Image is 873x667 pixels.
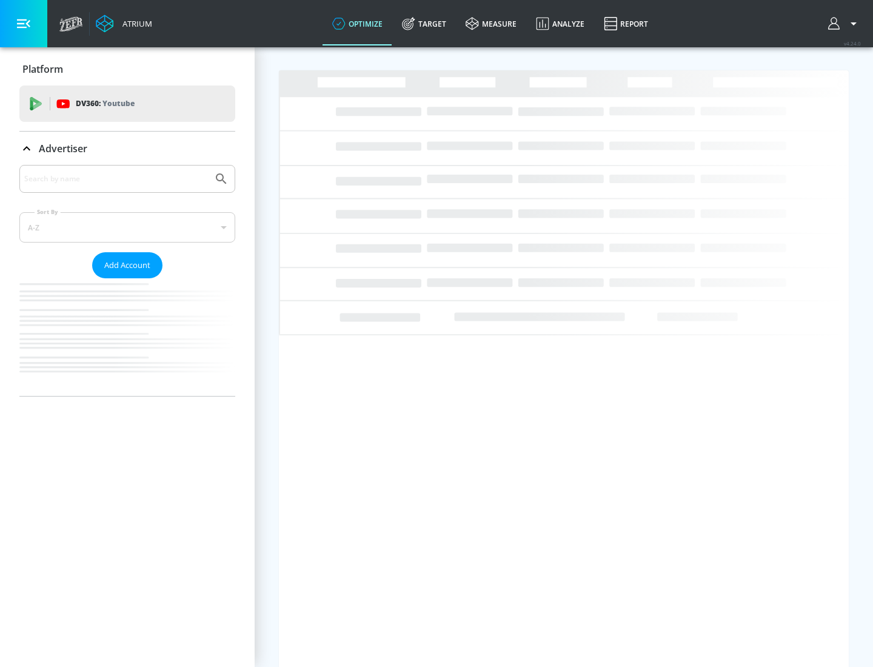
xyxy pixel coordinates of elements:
[96,15,152,33] a: Atrium
[102,97,135,110] p: Youtube
[323,2,392,45] a: optimize
[19,85,235,122] div: DV360: Youtube
[76,97,135,110] p: DV360:
[92,252,162,278] button: Add Account
[118,18,152,29] div: Atrium
[594,2,658,45] a: Report
[392,2,456,45] a: Target
[39,142,87,155] p: Advertiser
[844,40,861,47] span: v 4.24.0
[19,278,235,396] nav: list of Advertiser
[104,258,150,272] span: Add Account
[19,52,235,86] div: Platform
[35,208,61,216] label: Sort By
[526,2,594,45] a: Analyze
[22,62,63,76] p: Platform
[19,132,235,166] div: Advertiser
[456,2,526,45] a: measure
[19,165,235,396] div: Advertiser
[19,212,235,243] div: A-Z
[24,171,208,187] input: Search by name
